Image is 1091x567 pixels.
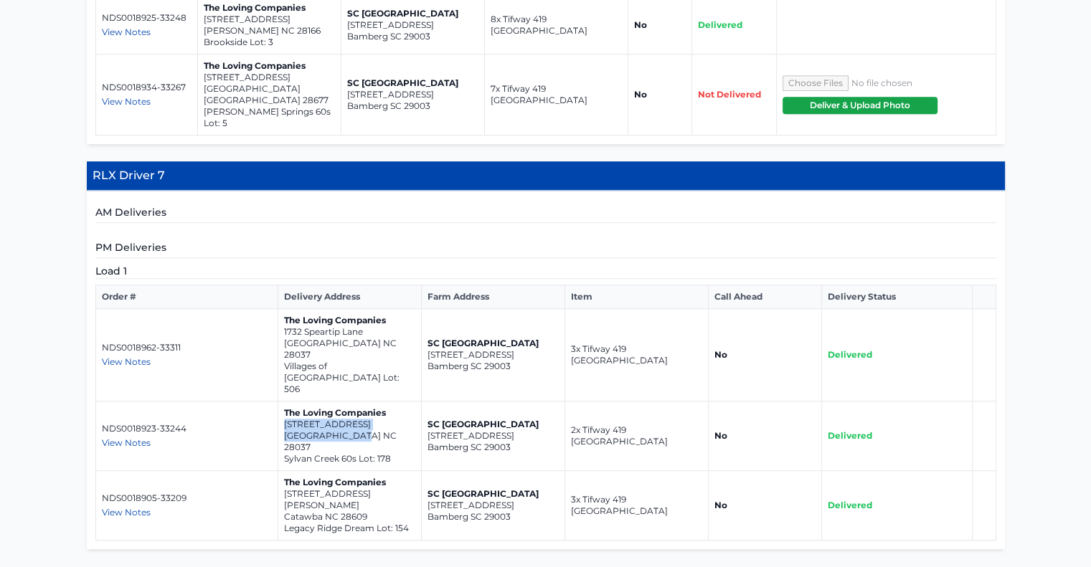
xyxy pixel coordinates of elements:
[347,8,478,19] p: SC [GEOGRAPHIC_DATA]
[783,97,937,114] button: Deliver & Upload Photo
[284,488,415,511] p: [STREET_ADDRESS][PERSON_NAME]
[714,349,727,360] strong: No
[284,338,415,361] p: [GEOGRAPHIC_DATA] NC 28037
[284,453,415,464] p: Sylvan Creek 60s Lot: 178
[347,89,478,100] p: [STREET_ADDRESS]
[95,285,278,309] th: Order #
[347,31,478,42] p: Bamberg SC 29003
[204,106,335,129] p: [PERSON_NAME] Springs 60s Lot: 5
[698,89,761,100] span: Not Delivered
[102,342,272,353] p: NDS0018962-33311
[284,361,415,395] p: Villages of [GEOGRAPHIC_DATA] Lot: 506
[485,54,628,135] td: 7x Tifway 419 [GEOGRAPHIC_DATA]
[428,419,559,430] p: SC [GEOGRAPHIC_DATA]
[278,285,421,309] th: Delivery Address
[428,511,559,523] p: Bamberg SC 29003
[828,500,872,510] span: Delivered
[284,430,415,453] p: [GEOGRAPHIC_DATA] NC 28037
[634,89,647,100] strong: No
[102,423,272,434] p: NDS0018923-33244
[204,2,335,14] p: The Loving Companies
[428,442,559,453] p: Bamberg SC 29003
[87,161,1005,191] h4: RLX Driver 7
[828,430,872,441] span: Delivered
[565,285,708,309] th: Item
[95,264,996,279] h5: Load 1
[347,19,478,31] p: [STREET_ADDRESS]
[428,338,559,349] p: SC [GEOGRAPHIC_DATA]
[708,285,821,309] th: Call Ahead
[102,437,151,448] span: View Notes
[428,488,559,500] p: SC [GEOGRAPHIC_DATA]
[828,349,872,360] span: Delivered
[204,25,335,37] p: [PERSON_NAME] NC 28166
[428,430,559,442] p: [STREET_ADDRESS]
[421,285,565,309] th: Farm Address
[698,19,742,30] span: Delivered
[821,285,973,309] th: Delivery Status
[95,205,996,223] h5: AM Deliveries
[102,492,272,504] p: NDS0018905-33209
[347,100,478,112] p: Bamberg SC 29003
[284,419,415,430] p: [STREET_ADDRESS]
[284,477,415,488] p: The Loving Companies
[102,96,151,107] span: View Notes
[204,14,335,25] p: [STREET_ADDRESS]
[204,60,335,72] p: The Loving Companies
[565,471,708,540] td: 3x Tifway 419 [GEOGRAPHIC_DATA]
[714,500,727,510] strong: No
[204,37,335,48] p: Brookside Lot: 3
[428,349,559,361] p: [STREET_ADDRESS]
[565,309,708,401] td: 3x Tifway 419 [GEOGRAPHIC_DATA]
[428,500,559,511] p: [STREET_ADDRESS]
[634,19,647,30] strong: No
[284,407,415,419] p: The Loving Companies
[284,315,415,326] p: The Loving Companies
[284,511,415,523] p: Catawba NC 28609
[428,361,559,372] p: Bamberg SC 29003
[102,12,192,24] p: NDS0018925-33248
[102,507,151,518] span: View Notes
[102,356,151,367] span: View Notes
[565,401,708,471] td: 2x Tifway 419 [GEOGRAPHIC_DATA]
[102,27,151,37] span: View Notes
[102,82,192,93] p: NDS0018934-33267
[284,326,415,338] p: 1732 Speartip Lane
[284,523,415,534] p: Legacy Ridge Dream Lot: 154
[204,83,335,106] p: [GEOGRAPHIC_DATA] [GEOGRAPHIC_DATA] 28677
[95,240,996,258] h5: PM Deliveries
[204,72,335,83] p: [STREET_ADDRESS]
[714,430,727,441] strong: No
[347,77,478,89] p: SC [GEOGRAPHIC_DATA]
